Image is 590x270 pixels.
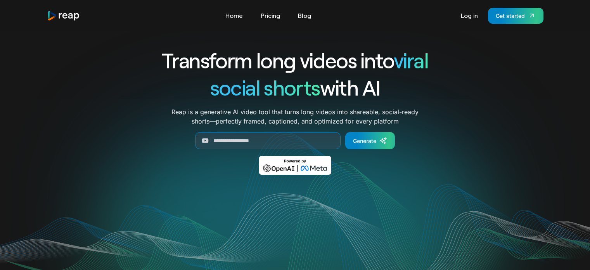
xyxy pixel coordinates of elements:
[488,8,543,24] a: Get started
[47,10,80,21] img: reap logo
[134,47,457,74] h1: Transform long videos into
[134,132,457,149] form: Generate Form
[47,10,80,21] a: home
[134,74,457,101] h1: with AI
[394,47,428,73] span: viral
[259,156,331,175] img: Powered by OpenAI & Meta
[457,9,482,22] a: Log in
[257,9,284,22] a: Pricing
[171,107,419,126] p: Reap is a generative AI video tool that turns long videos into shareable, social-ready shorts—per...
[221,9,247,22] a: Home
[496,12,525,20] div: Get started
[294,9,315,22] a: Blog
[345,132,395,149] a: Generate
[210,75,320,100] span: social shorts
[353,137,376,145] div: Generate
